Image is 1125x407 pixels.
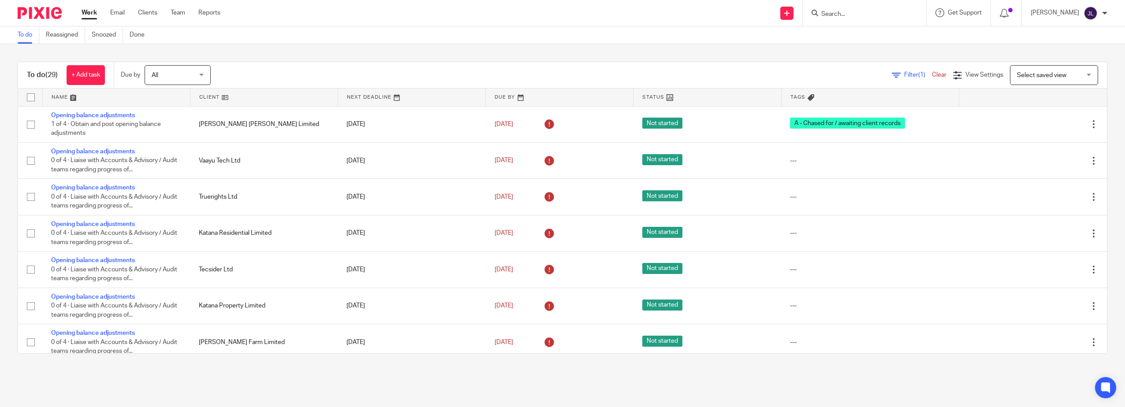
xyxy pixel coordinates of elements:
a: To do [18,26,39,44]
span: 0 of 4 · Liaise with Accounts & Advisory / Audit teams regarding progress of... [51,339,177,355]
span: A - Chased for / awaiting client records [790,118,905,129]
div: --- [790,229,950,237]
a: Done [130,26,151,44]
a: Reports [198,8,220,17]
span: Not started [642,263,682,274]
span: 1 of 4 · Obtain and post opening balance adjustments [51,121,161,137]
a: Opening balance adjustments [51,330,135,336]
td: [PERSON_NAME] [PERSON_NAME] Limited [190,106,338,142]
td: [DATE] [338,106,485,142]
span: Not started [642,154,682,165]
a: Opening balance adjustments [51,257,135,263]
p: [PERSON_NAME] [1031,8,1079,17]
span: Filter [904,72,932,78]
a: + Add task [67,65,105,85]
td: Katana Residential Limited [190,215,338,251]
span: Not started [642,118,682,129]
a: Work [82,8,97,17]
input: Search [820,11,900,18]
img: Pixie [18,7,62,19]
td: Truerights Ltd [190,179,338,215]
td: [DATE] [338,215,485,251]
span: Not started [642,227,682,238]
td: Vaayu Tech Ltd [190,142,338,178]
span: All [152,72,158,78]
a: Opening balance adjustments [51,112,135,118]
span: 0 of 4 · Liaise with Accounts & Advisory / Audit teams regarding progress of... [51,266,177,282]
span: Select saved view [1017,72,1066,78]
a: Clients [138,8,157,17]
span: [DATE] [495,303,513,309]
span: [DATE] [495,121,513,127]
a: Opening balance adjustments [51,294,135,300]
a: Clear [932,72,946,78]
span: 0 of 4 · Liaise with Accounts & Advisory / Audit teams regarding progress of... [51,194,177,209]
div: --- [790,156,950,165]
div: --- [790,265,950,274]
span: Not started [642,300,682,311]
div: --- [790,338,950,347]
span: Not started [642,190,682,201]
div: --- [790,192,950,201]
p: Due by [121,70,140,79]
td: [DATE] [338,142,485,178]
span: [DATE] [495,339,513,345]
div: --- [790,301,950,310]
span: 0 of 4 · Liaise with Accounts & Advisory / Audit teams regarding progress of... [51,158,177,173]
a: Reassigned [46,26,85,44]
span: 0 of 4 · Liaise with Accounts & Advisory / Audit teams regarding progress of... [51,230,177,245]
span: [DATE] [495,158,513,164]
span: (29) [45,71,58,78]
span: 0 of 4 · Liaise with Accounts & Advisory / Audit teams regarding progress of... [51,303,177,318]
a: Email [110,8,125,17]
span: [DATE] [495,194,513,200]
img: svg%3E [1084,6,1098,20]
a: Snoozed [92,26,123,44]
td: [DATE] [338,324,485,360]
span: Tags [790,95,805,100]
td: [PERSON_NAME] Farm Limited [190,324,338,360]
span: Not started [642,336,682,347]
td: [DATE] [338,288,485,324]
span: [DATE] [495,230,513,236]
h1: To do [27,70,58,80]
span: (1) [918,72,925,78]
a: Team [171,8,185,17]
td: Katana Property Limited [190,288,338,324]
a: Opening balance adjustments [51,148,135,155]
a: Opening balance adjustments [51,221,135,227]
span: View Settings [965,72,1003,78]
td: [DATE] [338,179,485,215]
td: [DATE] [338,252,485,288]
span: [DATE] [495,266,513,273]
a: Opening balance adjustments [51,185,135,191]
td: Tecsider Ltd [190,252,338,288]
span: Get Support [948,10,982,16]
